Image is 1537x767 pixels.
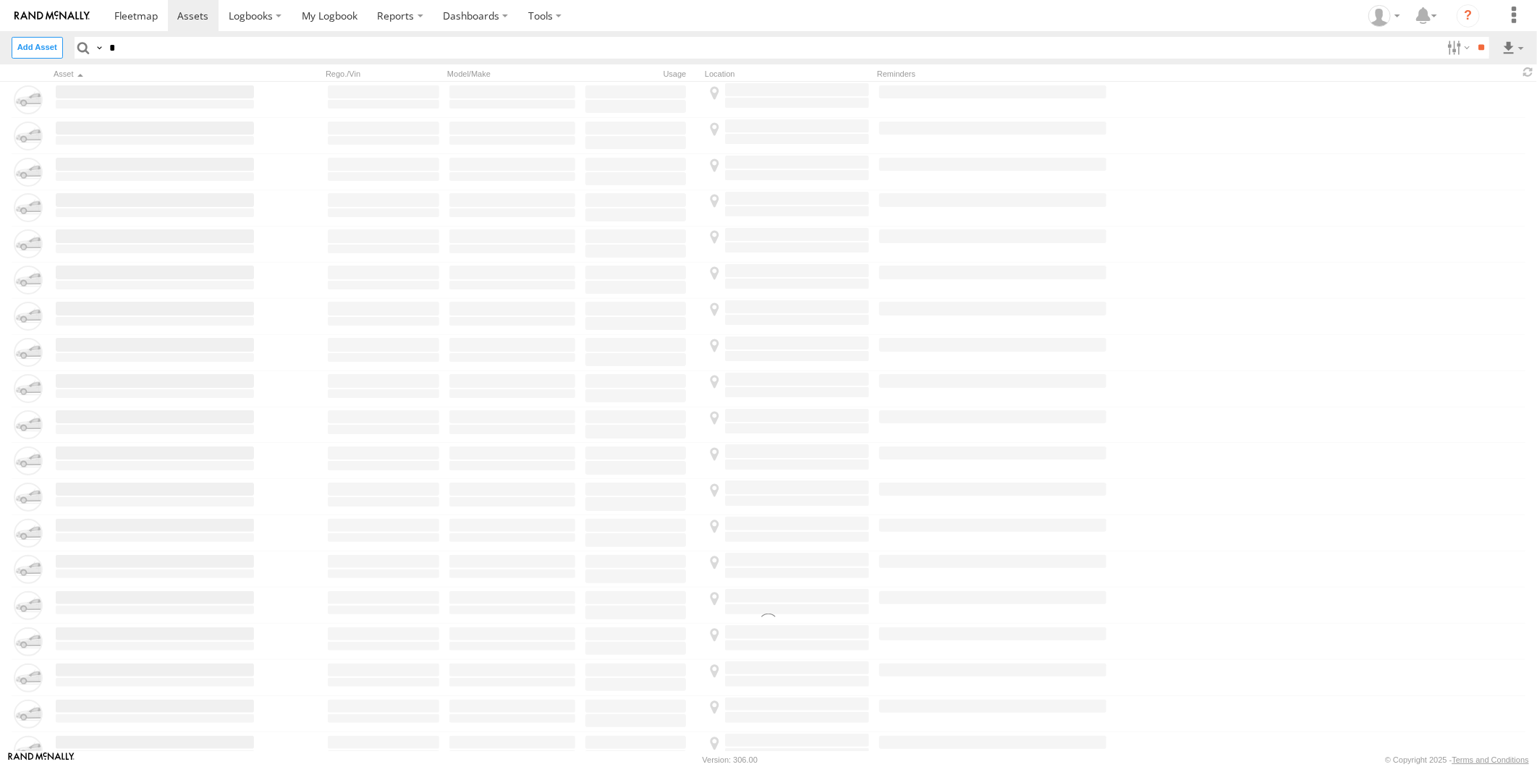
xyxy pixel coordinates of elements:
[447,69,577,79] div: Model/Make
[583,69,699,79] div: Usage
[1501,37,1525,58] label: Export results as...
[705,69,871,79] div: Location
[1385,755,1529,764] div: © Copyright 2025 -
[1452,755,1529,764] a: Terms and Conditions
[1520,66,1537,80] span: Refresh
[326,69,441,79] div: Rego./Vin
[14,11,90,21] img: rand-logo.svg
[1441,37,1473,58] label: Search Filter Options
[93,37,104,58] label: Search Query
[703,755,758,764] div: Version: 306.00
[1457,4,1480,27] i: ?
[12,37,63,58] label: Create New Asset
[1363,5,1405,27] div: Zarni Lwin
[877,69,1109,79] div: Reminders
[54,69,256,79] div: Click to Sort
[8,753,75,767] a: Visit our Website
